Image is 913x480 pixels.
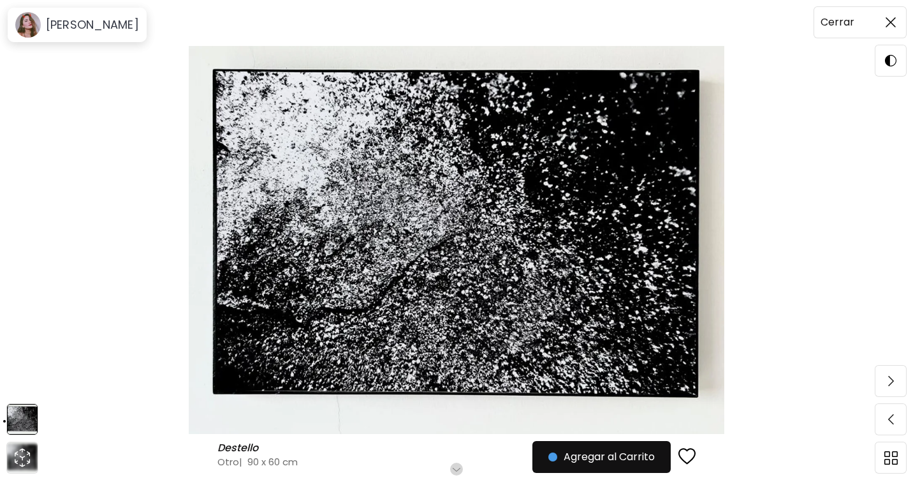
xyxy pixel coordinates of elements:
[548,449,655,465] span: Agregar al Carrito
[821,14,854,31] h6: Cerrar
[671,440,704,474] button: favorites
[532,441,671,473] button: Agregar al Carrito
[46,17,139,33] h6: [PERSON_NAME]
[217,442,261,454] h6: Destello
[12,447,33,468] div: animation
[217,455,574,469] h4: Otro | 90 x 60 cm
